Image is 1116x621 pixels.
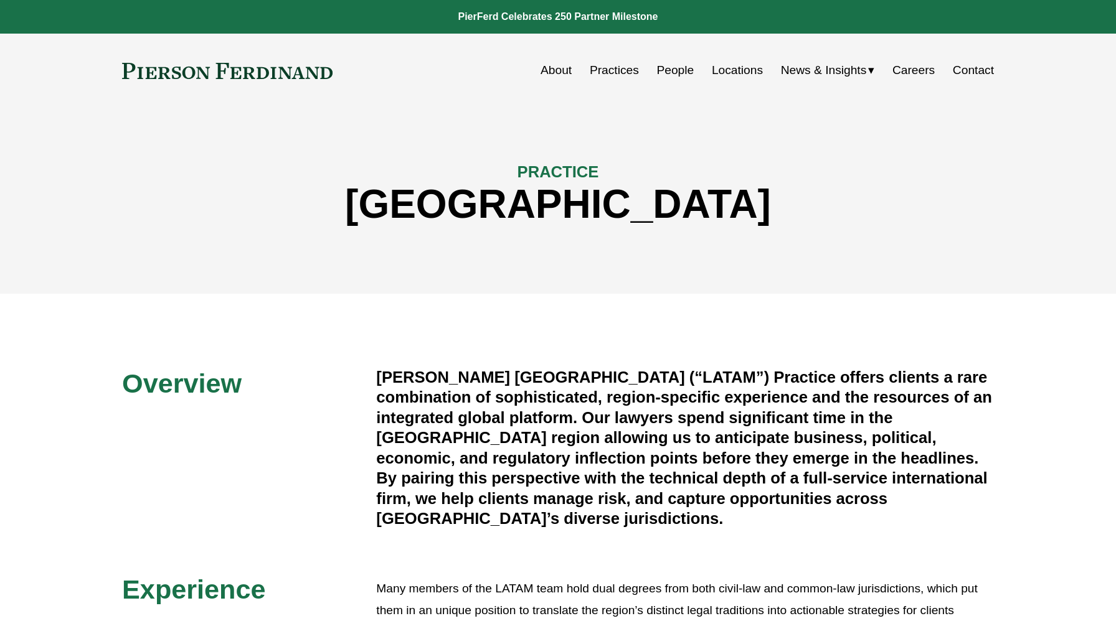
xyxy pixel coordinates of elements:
span: News & Insights [781,60,867,82]
a: Practices [590,58,639,82]
a: folder dropdown [781,58,875,82]
a: Contact [953,58,994,82]
a: Careers [892,58,935,82]
a: Locations [712,58,763,82]
a: About [541,58,572,82]
a: People [656,58,694,82]
span: Experience [122,574,265,604]
h4: [PERSON_NAME] [GEOGRAPHIC_DATA] (“LATAM”) Practice offers clients a rare combination of sophistic... [376,367,994,529]
h1: [GEOGRAPHIC_DATA] [122,182,994,227]
span: Overview [122,368,242,398]
span: PRACTICE [518,163,599,180]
